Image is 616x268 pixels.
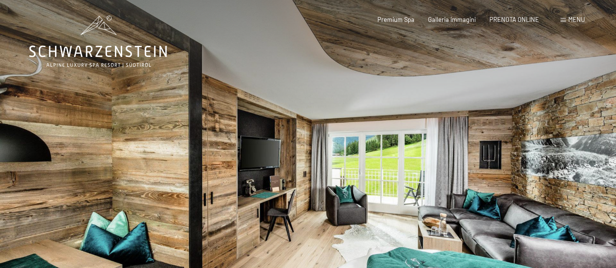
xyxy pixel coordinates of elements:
a: PRENOTA ONLINE [489,16,539,23]
a: Premium Spa [377,16,414,23]
span: Menu [568,16,585,23]
a: Galleria immagini [428,16,476,23]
